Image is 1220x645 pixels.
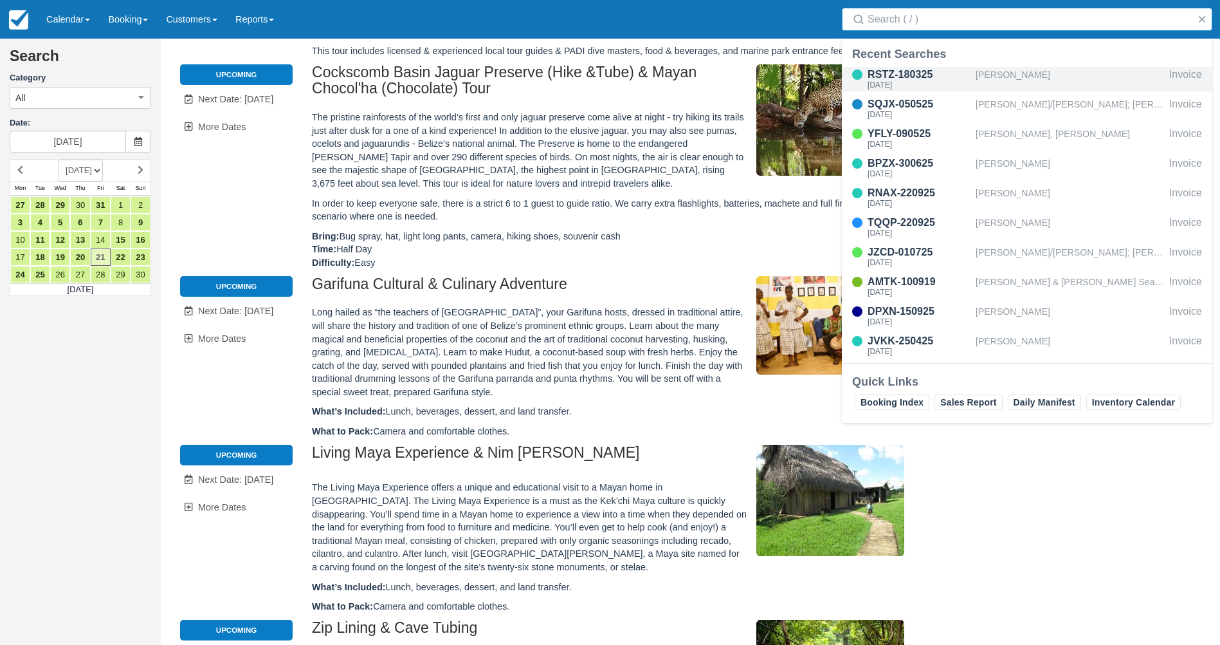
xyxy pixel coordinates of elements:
div: DPXN-150925 [868,304,970,319]
div: RNAX-220925 [868,185,970,201]
a: 20 [70,248,90,266]
strong: What’s Included: [312,406,386,416]
a: 30 [131,266,150,283]
p: The Living Maya Experience offers a unique and educational visit to a Mayan home in [GEOGRAPHIC_D... [312,481,965,574]
a: TQQP-220925[DATE][PERSON_NAME]Invoice [842,215,1212,239]
div: [PERSON_NAME] & [PERSON_NAME] SeaHorse [PERSON_NAME] [976,274,1164,299]
a: 17 [10,248,30,266]
th: Wed [50,182,70,196]
div: [PERSON_NAME]/[PERSON_NAME]; [PERSON_NAME]/[PERSON_NAME] [976,97,1164,121]
a: 2 [131,196,150,214]
div: Recent Searches [852,46,1202,62]
div: [PERSON_NAME] [976,215,1164,239]
a: RSTZ-180325[DATE][PERSON_NAME]Invoice [842,67,1212,91]
th: Tue [30,182,50,196]
a: 11 [30,231,50,248]
a: 3 [10,214,30,231]
a: Next Date: [DATE] [180,86,293,113]
div: [DATE] [868,170,970,178]
div: [DATE] [868,229,970,237]
p: Bug spray, hat, light long pants, camera, hiking shoes, souvenir cash Half Day Easy [312,230,965,270]
span: More Dates [198,122,246,132]
h2: Living Maya Experience & Nim [PERSON_NAME] [312,445,965,469]
a: 26 [50,266,70,283]
div: Invoice [1169,274,1202,299]
div: [DATE] [868,140,970,148]
strong: Time: [312,244,336,254]
a: RNAX-220925[DATE][PERSON_NAME]Invoice [842,185,1212,210]
div: Invoice [1169,156,1202,180]
a: 6 [70,214,90,231]
th: Fri [91,182,111,196]
a: 31 [91,196,111,214]
h2: Search [10,48,151,72]
strong: What’s Included: [312,582,386,592]
div: Invoice [1169,215,1202,239]
a: SQJX-050525[DATE][PERSON_NAME]/[PERSON_NAME]; [PERSON_NAME]/[PERSON_NAME]Invoice [842,97,1212,121]
img: checkfront-main-nav-mini-logo.png [9,10,28,30]
div: AMTK-100919 [868,274,970,290]
strong: What to Pack: [312,426,373,436]
a: 10 [10,231,30,248]
a: 7 [91,214,111,231]
label: Date: [10,117,151,129]
a: 29 [111,266,131,283]
div: [PERSON_NAME]/[PERSON_NAME]; [PERSON_NAME]/[PERSON_NAME] [976,245,1164,269]
th: Sun [131,182,150,196]
th: Mon [10,182,30,196]
strong: What to Pack: [312,601,373,612]
div: [PERSON_NAME] [976,333,1164,358]
a: 14 [91,231,111,248]
div: [PERSON_NAME], [PERSON_NAME] [976,126,1164,151]
h2: Zip Lining & Cave Tubing [312,620,965,644]
a: Next Date: [DATE] [180,467,293,493]
a: 27 [70,266,90,283]
a: 9 [131,214,150,231]
li: Upcoming [180,276,293,297]
div: [PERSON_NAME] [976,67,1164,91]
div: [DATE] [868,318,970,326]
div: RSTZ-180325 [868,67,970,82]
div: [PERSON_NAME] [976,185,1164,210]
a: Sales Report [934,395,1002,410]
span: Next Date: [DATE] [198,94,273,104]
input: Search ( / ) [868,8,1192,31]
a: Next Date: [DATE] [180,298,293,324]
a: 29 [50,196,70,214]
a: 25 [30,266,50,283]
a: 16 [131,231,150,248]
a: Inventory Calendar [1086,395,1181,410]
a: 12 [50,231,70,248]
a: 24 [10,266,30,283]
p: Camera and comfortable clothes. [312,425,965,438]
a: 19 [50,248,70,266]
div: BPZX-300625 [868,156,970,171]
a: AMTK-100919[DATE][PERSON_NAME] & [PERSON_NAME] SeaHorse [PERSON_NAME]Invoice [842,274,1212,299]
span: More Dates [198,502,246,512]
p: In order to keep everyone safe, there is a strict 6 to 1 guest to guide ratio. We carry extra fla... [312,197,965,223]
strong: Difficulty: [312,257,354,268]
div: [PERSON_NAME] [976,156,1164,180]
div: SQJX-050525 [868,97,970,112]
li: Upcoming [180,620,293,640]
th: Sat [111,182,131,196]
p: Long hailed as “the teachers of [GEOGRAPHIC_DATA]”, your Garifuna hosts, dressed in traditional a... [312,306,965,398]
div: Invoice [1169,185,1202,210]
p: Lunch, beverages, dessert, and land transfer. [312,581,965,594]
div: Invoice [1169,333,1202,358]
li: Upcoming [180,64,293,85]
a: 13 [70,231,90,248]
a: Daily Manifest [1008,395,1081,410]
img: M49-1 [756,276,904,375]
a: 18 [30,248,50,266]
div: Invoice [1169,67,1202,91]
th: Thu [70,182,90,196]
div: [DATE] [868,259,970,266]
a: 30 [70,196,90,214]
a: 8 [111,214,131,231]
div: [DATE] [868,111,970,118]
a: YFLY-090525[DATE][PERSON_NAME], [PERSON_NAME]Invoice [842,126,1212,151]
span: Next Date: [DATE] [198,306,273,316]
div: Quick Links [852,374,1202,389]
span: More Dates [198,333,246,344]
